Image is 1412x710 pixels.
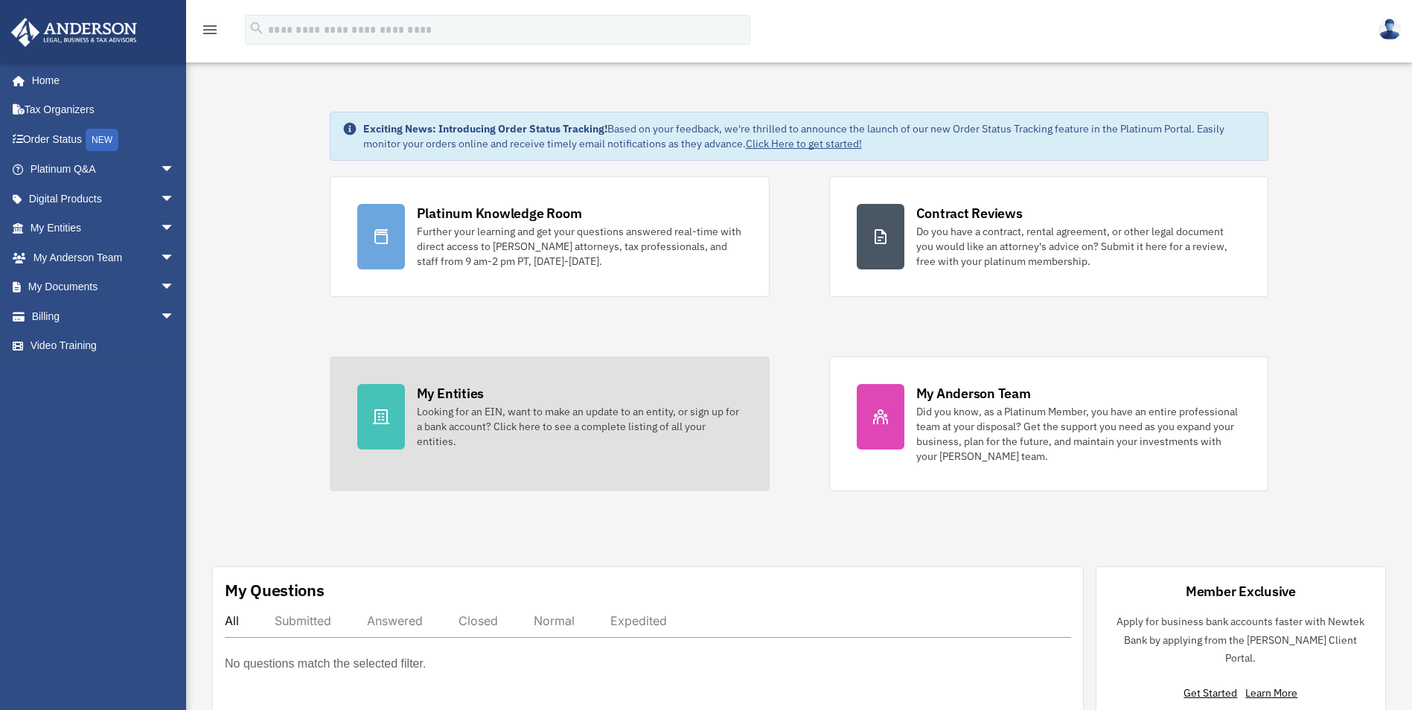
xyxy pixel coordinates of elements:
[1108,613,1373,668] p: Apply for business bank accounts faster with Newtek Bank by applying from the [PERSON_NAME] Clien...
[10,65,190,95] a: Home
[1379,19,1401,40] img: User Pic
[829,176,1269,297] a: Contract Reviews Do you have a contract, rental agreement, or other legal document you would like...
[10,331,197,361] a: Video Training
[746,137,862,150] a: Click Here to get started!
[916,204,1023,223] div: Contract Reviews
[225,653,426,674] p: No questions match the selected filter.
[160,243,190,273] span: arrow_drop_down
[1186,582,1296,601] div: Member Exclusive
[160,155,190,185] span: arrow_drop_down
[10,155,197,185] a: Platinum Q&Aarrow_drop_down
[330,176,770,297] a: Platinum Knowledge Room Further your learning and get your questions answered real-time with dire...
[10,301,197,331] a: Billingarrow_drop_down
[417,404,742,449] div: Looking for an EIN, want to make an update to an entity, or sign up for a bank account? Click her...
[417,384,484,403] div: My Entities
[7,18,141,47] img: Anderson Advisors Platinum Portal
[610,613,667,628] div: Expedited
[160,184,190,214] span: arrow_drop_down
[201,21,219,39] i: menu
[1245,686,1297,700] a: Learn More
[10,95,197,125] a: Tax Organizers
[10,272,197,302] a: My Documentsarrow_drop_down
[363,121,1256,151] div: Based on your feedback, we're thrilled to announce the launch of our new Order Status Tracking fe...
[1183,686,1243,700] a: Get Started
[916,224,1242,269] div: Do you have a contract, rental agreement, or other legal document you would like an attorney's ad...
[160,272,190,303] span: arrow_drop_down
[363,122,607,135] strong: Exciting News: Introducing Order Status Tracking!
[225,613,239,628] div: All
[275,613,331,628] div: Submitted
[916,404,1242,464] div: Did you know, as a Platinum Member, you have an entire professional team at your disposal? Get th...
[160,301,190,332] span: arrow_drop_down
[10,184,197,214] a: Digital Productsarrow_drop_down
[829,356,1269,491] a: My Anderson Team Did you know, as a Platinum Member, you have an entire professional team at your...
[417,204,582,223] div: Platinum Knowledge Room
[367,613,423,628] div: Answered
[160,214,190,244] span: arrow_drop_down
[534,613,575,628] div: Normal
[86,129,118,151] div: NEW
[459,613,498,628] div: Closed
[10,243,197,272] a: My Anderson Teamarrow_drop_down
[225,579,325,601] div: My Questions
[249,20,265,36] i: search
[10,124,197,155] a: Order StatusNEW
[201,26,219,39] a: menu
[330,356,770,491] a: My Entities Looking for an EIN, want to make an update to an entity, or sign up for a bank accoun...
[10,214,197,243] a: My Entitiesarrow_drop_down
[417,224,742,269] div: Further your learning and get your questions answered real-time with direct access to [PERSON_NAM...
[916,384,1031,403] div: My Anderson Team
